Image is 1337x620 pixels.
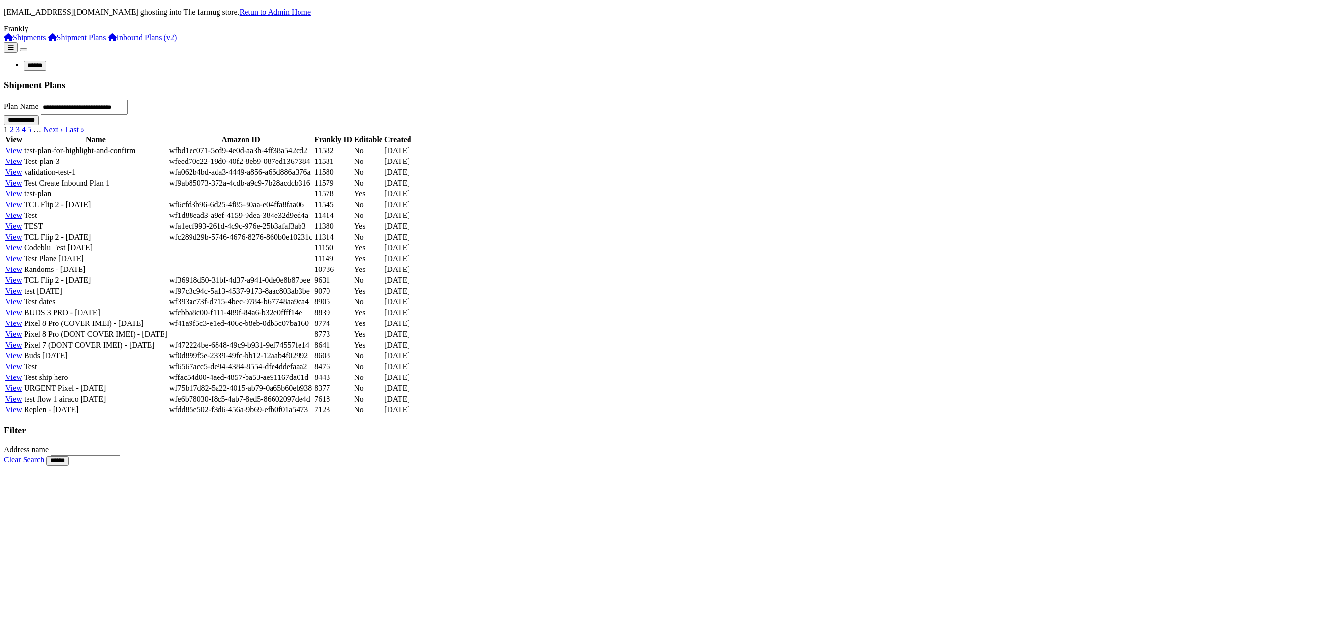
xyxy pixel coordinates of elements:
td: No [354,405,383,415]
td: No [354,146,383,156]
th: View [5,135,23,145]
a: Clear Search [4,456,44,464]
td: 11580 [314,167,353,177]
a: View [5,351,22,360]
td: wfcbba8c00-f111-489f-84a6-b32e0ffff14e [169,308,313,318]
td: [DATE] [384,394,412,404]
td: No [354,211,383,220]
td: [DATE] [384,362,412,372]
td: TCL Flip 2 - [DATE] [24,200,168,210]
a: Inbound Plans (v2) [108,33,177,42]
td: [DATE] [384,329,412,339]
td: [DATE] [384,286,412,296]
td: 11414 [314,211,353,220]
a: View [5,276,22,284]
td: Test [24,362,168,372]
a: View [5,373,22,381]
a: View [5,200,22,209]
td: Yes [354,254,383,264]
td: [DATE] [384,146,412,156]
a: View [5,395,22,403]
td: 11578 [314,189,353,199]
td: test-plan-for-highlight-and-confirm [24,146,168,156]
nav: pager [4,125,1333,134]
td: wf6cfd3b96-6d25-4f85-80aa-e04ffa8faa06 [169,200,313,210]
td: Codeblu Test [DATE] [24,243,168,253]
td: Yes [354,308,383,318]
td: wfe6b78030-f8c5-4ab7-8ed5-86602097de4d [169,394,313,404]
td: Yes [354,340,383,350]
td: No [354,167,383,177]
a: 2 [10,125,14,134]
div: Frankly [4,25,1333,33]
a: View [5,287,22,295]
td: wfdd85e502-f3d6-456a-9b69-efb0f01a5473 [169,405,313,415]
a: View [5,265,22,273]
td: [DATE] [384,275,412,285]
td: No [354,394,383,404]
h3: Filter [4,425,1333,436]
td: 9631 [314,275,353,285]
a: View [5,211,22,219]
td: wf1d88ead3-a9ef-4159-9dea-384e32d9ed4a [169,211,313,220]
td: No [354,383,383,393]
td: 8641 [314,340,353,350]
td: [DATE] [384,265,412,274]
td: wf41a9f5c3-e1ed-406c-b8eb-0db5c07ba160 [169,319,313,328]
td: Test [24,211,168,220]
td: No [354,157,383,166]
td: validation-test-1 [24,167,168,177]
a: View [5,222,22,230]
td: 8476 [314,362,353,372]
td: [DATE] [384,297,412,307]
td: Pixel 8 Pro (DONT COVER IMEI) - [DATE] [24,329,168,339]
td: wfc289d29b-5746-4676-8276-860b0e10231c [169,232,313,242]
td: No [354,297,383,307]
td: Test-plan-3 [24,157,168,166]
td: [DATE] [384,200,412,210]
td: Test dates [24,297,168,307]
td: Pixel 7 (DONT COVER IMEI) - [DATE] [24,340,168,350]
span: … [33,125,41,134]
a: View [5,405,22,414]
td: [DATE] [384,383,412,393]
th: Frankly ID [314,135,353,145]
td: Yes [354,265,383,274]
span: 1 [4,125,8,134]
a: View [5,146,22,155]
td: test [DATE] [24,286,168,296]
td: 11380 [314,221,353,231]
th: Editable [354,135,383,145]
td: wf6567acc5-de94-4384-8554-dfe4ddefaaa2 [169,362,313,372]
td: No [354,362,383,372]
td: 8839 [314,308,353,318]
td: [DATE] [384,167,412,177]
td: 8443 [314,373,353,382]
th: Name [24,135,168,145]
td: 8377 [314,383,353,393]
a: View [5,179,22,187]
a: View [5,168,22,176]
td: BUDS 3 PRO - [DATE] [24,308,168,318]
a: View [5,308,22,317]
td: Yes [354,329,383,339]
td: No [354,200,383,210]
td: [DATE] [384,319,412,328]
td: 7123 [314,405,353,415]
td: Pixel 8 Pro (COVER IMEI) - [DATE] [24,319,168,328]
td: 8608 [314,351,353,361]
a: Next › [43,125,63,134]
a: 3 [16,125,20,134]
a: View [5,330,22,338]
td: test-plan [24,189,168,199]
td: 10786 [314,265,353,274]
a: View [5,233,22,241]
td: wfbd1ec071-5cd9-4e0d-aa3b-4ff38a542cd2 [169,146,313,156]
td: [DATE] [384,178,412,188]
td: [DATE] [384,308,412,318]
td: [DATE] [384,189,412,199]
td: 11314 [314,232,353,242]
a: View [5,157,22,165]
td: [DATE] [384,351,412,361]
td: 8773 [314,329,353,339]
